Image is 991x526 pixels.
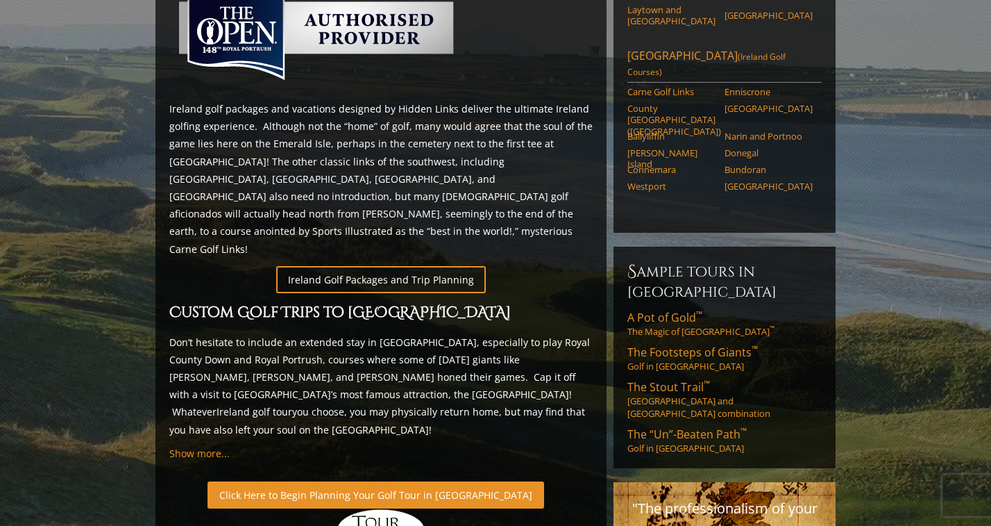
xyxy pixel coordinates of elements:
[217,405,292,418] a: Ireland golf tour
[725,10,813,21] a: [GEOGRAPHIC_DATA]
[169,447,230,460] a: Show more...
[740,425,747,437] sup: ™
[627,379,710,395] span: The Stout Trail
[704,378,710,390] sup: ™
[725,164,813,175] a: Bundoran
[725,103,813,114] a: [GEOGRAPHIC_DATA]
[627,427,822,454] a: The “Un”-Beaten Path™Golf in [GEOGRAPHIC_DATA]
[627,427,747,442] span: The “Un”-Beaten Path
[725,86,813,97] a: Enniscrone
[169,302,593,325] h2: Custom Golf Trips to [GEOGRAPHIC_DATA]
[627,261,822,302] h6: Sample Tours in [GEOGRAPHIC_DATA]
[627,345,822,372] a: The Footsteps of Giants™Golf in [GEOGRAPHIC_DATA]
[770,324,774,334] sup: ™
[627,379,822,420] a: The Stout Trail™[GEOGRAPHIC_DATA] and [GEOGRAPHIC_DATA] combination
[627,164,715,175] a: Connemara
[627,310,702,325] span: A Pot of Gold
[627,181,715,192] a: Westport
[627,48,822,83] a: [GEOGRAPHIC_DATA](Ireland Golf Courses)
[169,100,593,258] p: Ireland golf packages and vacations designed by Hidden Links deliver the ultimate Ireland golfing...
[725,181,813,192] a: [GEOGRAPHIC_DATA]
[627,147,715,170] a: [PERSON_NAME] Island
[725,131,813,142] a: Narin and Portnoo
[627,4,715,27] a: Laytown and [GEOGRAPHIC_DATA]
[627,86,715,97] a: Carne Golf Links
[725,147,813,158] a: Donegal
[276,266,486,293] a: Ireland Golf Packages and Trip Planning
[207,482,544,509] a: Click Here to Begin Planning Your Golf Tour in [GEOGRAPHIC_DATA]
[696,309,702,320] sup: ™
[627,103,715,137] a: County [GEOGRAPHIC_DATA] ([GEOGRAPHIC_DATA])
[752,343,758,355] sup: ™
[169,334,593,438] p: Don’t hesitate to include an extended stay in [GEOGRAPHIC_DATA], especially to play Royal County ...
[627,345,758,360] span: The Footsteps of Giants
[627,131,715,142] a: Ballyliffin
[627,310,822,338] a: A Pot of Gold™The Magic of [GEOGRAPHIC_DATA]™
